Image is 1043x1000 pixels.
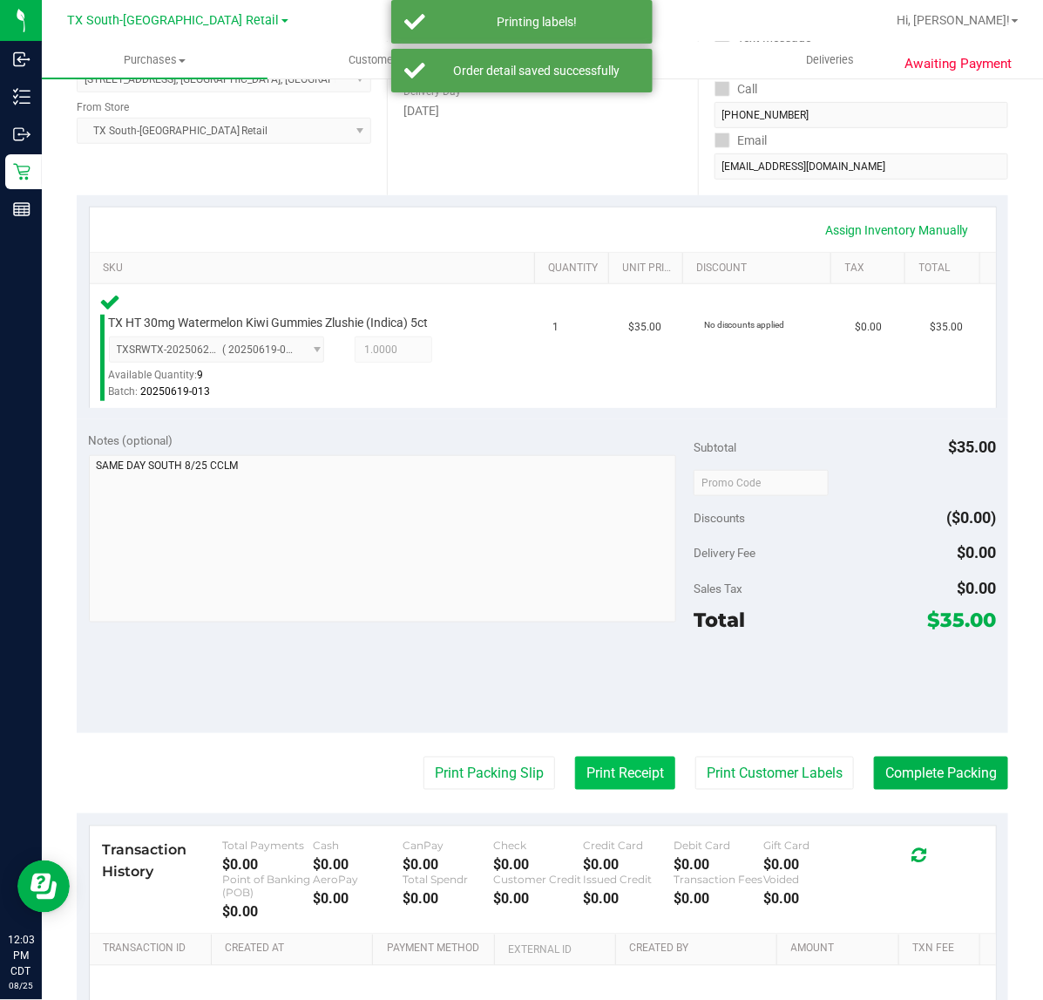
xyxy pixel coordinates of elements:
span: Customers [268,52,492,68]
div: $0.00 [223,904,314,921]
div: Gift Card [764,840,855,853]
inline-svg: Inventory [13,88,30,105]
span: Hi, [PERSON_NAME]! [897,13,1010,27]
span: Awaiting Payment [904,54,1012,74]
inline-svg: Inbound [13,51,30,68]
th: External ID [494,935,615,966]
div: Issued Credit [584,874,674,887]
span: 20250619-013 [141,385,211,398]
span: Batch: [109,385,139,398]
div: $0.00 [584,857,674,874]
span: Delivery Fee [694,546,755,560]
div: Printing labels! [435,13,640,31]
a: Total [919,262,972,276]
a: Payment Method [387,942,488,956]
span: 1 [553,319,559,336]
div: Total Spendr [403,874,494,887]
div: $0.00 [764,857,855,874]
span: 9 [198,369,204,381]
span: $0.00 [958,579,997,597]
div: Order detail saved successfully [435,62,640,79]
div: $0.00 [403,857,494,874]
span: $35.00 [931,319,964,336]
label: Email [715,128,768,153]
a: Txn Fee [912,942,972,956]
button: Print Receipt [575,757,675,790]
div: Credit Card [584,840,674,853]
span: Discounts [694,502,745,534]
p: 08/25 [8,979,34,992]
a: Discount [697,262,825,276]
inline-svg: Retail [13,163,30,180]
span: No discounts applied [704,320,785,330]
iframe: Resource center [17,861,70,913]
input: Promo Code [694,470,829,496]
div: Check [493,840,584,853]
a: Customers [268,42,493,78]
inline-svg: Outbound [13,126,30,143]
span: Notes (optional) [89,433,173,447]
div: $0.00 [223,857,314,874]
div: $0.00 [674,891,764,908]
div: $0.00 [313,891,403,908]
div: $0.00 [584,891,674,908]
span: Subtotal [694,440,736,454]
div: Customer Credit [493,874,584,887]
a: Transaction ID [103,942,205,956]
a: Assign Inventory Manually [815,215,980,245]
a: Amount [791,942,892,956]
inline-svg: Reports [13,201,30,218]
a: Quantity [548,262,601,276]
div: Available Quantity: [109,363,335,397]
input: Format: (999) 999-9999 [715,102,1008,128]
div: Voided [764,874,855,887]
div: $0.00 [493,891,584,908]
a: Tax [845,262,898,276]
a: Unit Price [623,262,676,276]
div: Point of Banking (POB) [223,874,314,900]
span: ($0.00) [947,508,997,527]
a: SKU [103,262,528,276]
span: $0.00 [855,319,882,336]
span: $35.00 [628,319,661,336]
div: $0.00 [313,857,403,874]
div: $0.00 [403,891,494,908]
div: AeroPay [313,874,403,887]
a: Purchases [42,42,268,78]
div: Cash [313,840,403,853]
a: Created At [225,942,366,956]
span: Total [694,608,745,632]
label: Call [715,77,758,102]
span: Deliveries [782,52,877,68]
a: Deliveries [718,42,944,78]
div: CanPay [403,840,494,853]
button: Print Customer Labels [695,757,854,790]
span: $0.00 [958,543,997,561]
span: $35.00 [949,438,997,456]
div: $0.00 [493,857,584,874]
p: 12:03 PM CDT [8,932,34,979]
span: TX South-[GEOGRAPHIC_DATA] Retail [68,13,280,28]
span: Sales Tax [694,582,742,595]
div: [DATE] [403,102,681,120]
span: TX HT 30mg Watermelon Kiwi Gummies Zlushie (Indica) 5ct [109,315,429,331]
span: Purchases [42,52,268,68]
button: Print Packing Slip [423,757,555,790]
div: Debit Card [674,840,764,853]
button: Complete Packing [874,757,1008,790]
div: $0.00 [674,857,764,874]
a: Created By [629,942,770,956]
div: $0.00 [764,891,855,908]
div: Transaction Fees [674,874,764,887]
div: Total Payments [223,840,314,853]
label: From Store [77,99,129,115]
span: $35.00 [928,608,997,632]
